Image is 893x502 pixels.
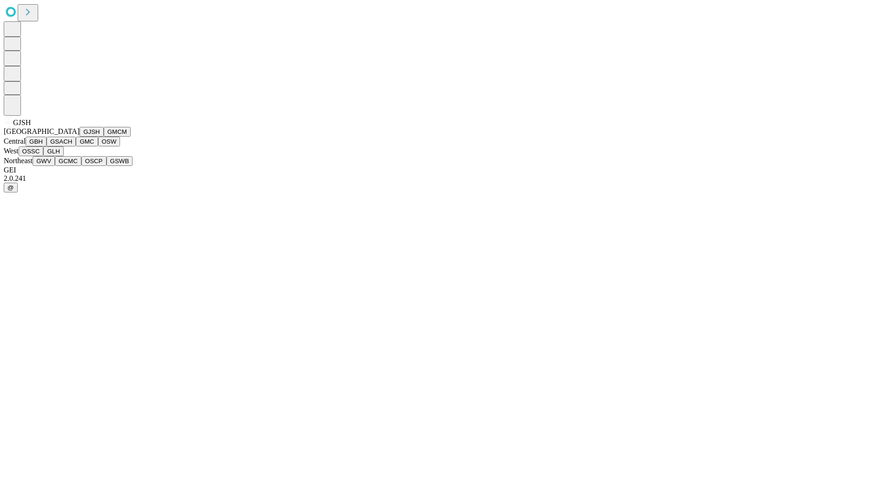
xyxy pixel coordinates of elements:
span: GJSH [13,119,31,126]
div: 2.0.241 [4,174,889,183]
button: @ [4,183,18,192]
button: GWV [33,156,55,166]
div: GEI [4,166,889,174]
button: GMCM [104,127,131,137]
span: [GEOGRAPHIC_DATA] [4,127,80,135]
button: OSSC [19,146,44,156]
button: GCMC [55,156,81,166]
button: OSW [98,137,120,146]
button: GLH [43,146,63,156]
button: GJSH [80,127,104,137]
span: West [4,147,19,155]
button: GMC [76,137,98,146]
span: Central [4,137,26,145]
button: GSWB [107,156,133,166]
span: Northeast [4,157,33,165]
button: OSCP [81,156,107,166]
span: @ [7,184,14,191]
button: GBH [26,137,47,146]
button: GSACH [47,137,76,146]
